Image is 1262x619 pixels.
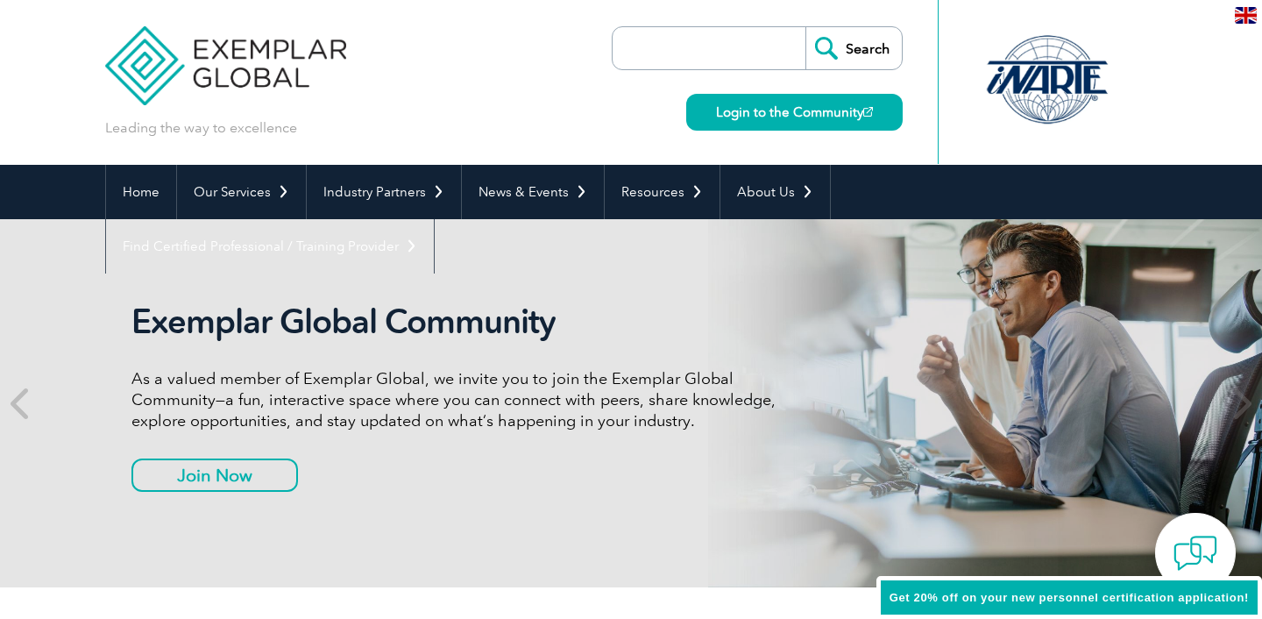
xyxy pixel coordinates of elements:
[805,27,902,69] input: Search
[1173,531,1217,575] img: contact-chat.png
[131,302,789,342] h2: Exemplar Global Community
[307,165,461,219] a: Industry Partners
[105,118,297,138] p: Leading the way to excellence
[131,368,789,431] p: As a valued member of Exemplar Global, we invite you to join the Exemplar Global Community—a fun,...
[131,459,298,492] a: Join Now
[106,219,434,274] a: Find Certified Professional / Training Provider
[177,165,306,219] a: Our Services
[863,107,873,117] img: open_square.png
[686,94,903,131] a: Login to the Community
[720,165,830,219] a: About Us
[605,165,720,219] a: Resources
[462,165,604,219] a: News & Events
[890,591,1249,604] span: Get 20% off on your new personnel certification application!
[106,165,176,219] a: Home
[1235,7,1257,24] img: en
